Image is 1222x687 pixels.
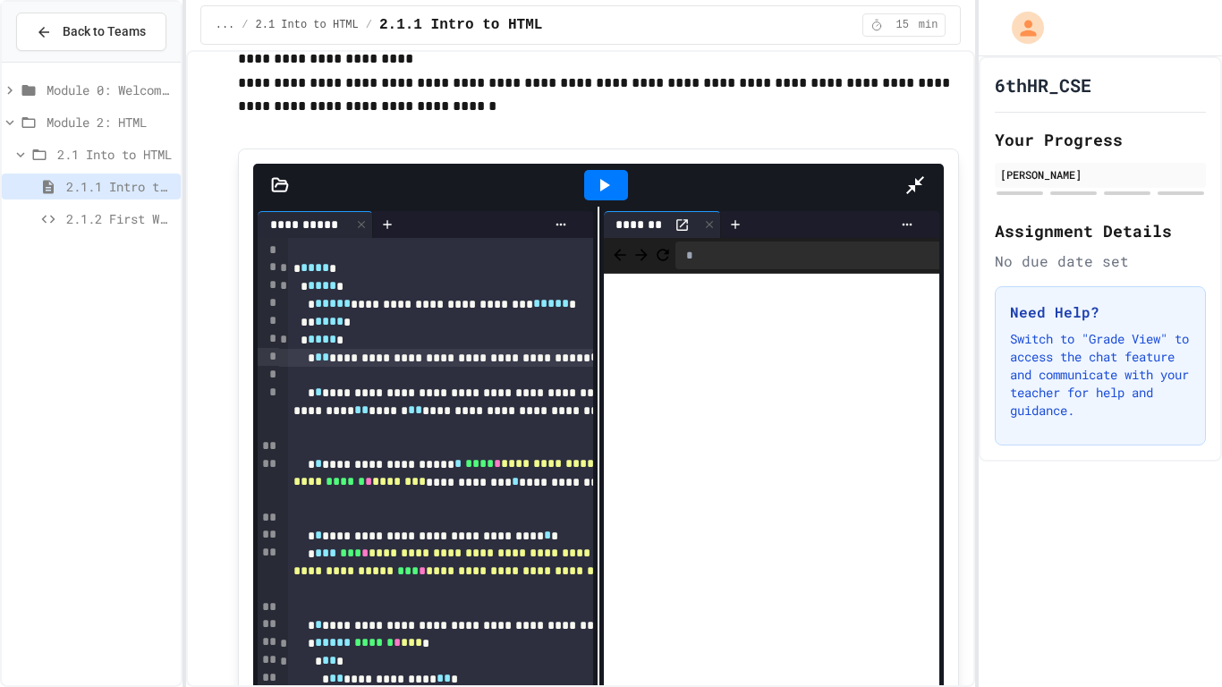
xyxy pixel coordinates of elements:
span: / [366,18,372,32]
span: min [919,18,938,32]
span: 15 [888,18,917,32]
div: [PERSON_NAME] [1000,166,1201,182]
span: ... [216,18,235,32]
p: Switch to "Grade View" to access the chat feature and communicate with your teacher for help and ... [1010,330,1191,420]
span: Module 0: Welcome to Web Development [47,81,174,99]
span: Module 2: HTML [47,113,174,131]
span: / [242,18,248,32]
span: 2.1.1 Intro to HTML [66,177,174,196]
div: No due date set [995,250,1206,272]
span: Back [611,244,629,266]
span: 2.1 Into to HTML [57,145,174,164]
button: Back to Teams [16,13,166,51]
h1: 6thHR_CSE [995,72,1091,98]
span: 2.1.1 Intro to HTML [379,14,542,36]
span: 2.1.2 First Webpage [66,209,174,228]
span: Back to Teams [63,22,146,41]
span: 2.1 Into to HTML [256,18,359,32]
span: Forward [632,244,650,266]
h3: Need Help? [1010,301,1191,323]
div: My Account [993,7,1048,48]
h2: Your Progress [995,127,1206,152]
button: Refresh [654,245,672,267]
h2: Assignment Details [995,218,1206,243]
